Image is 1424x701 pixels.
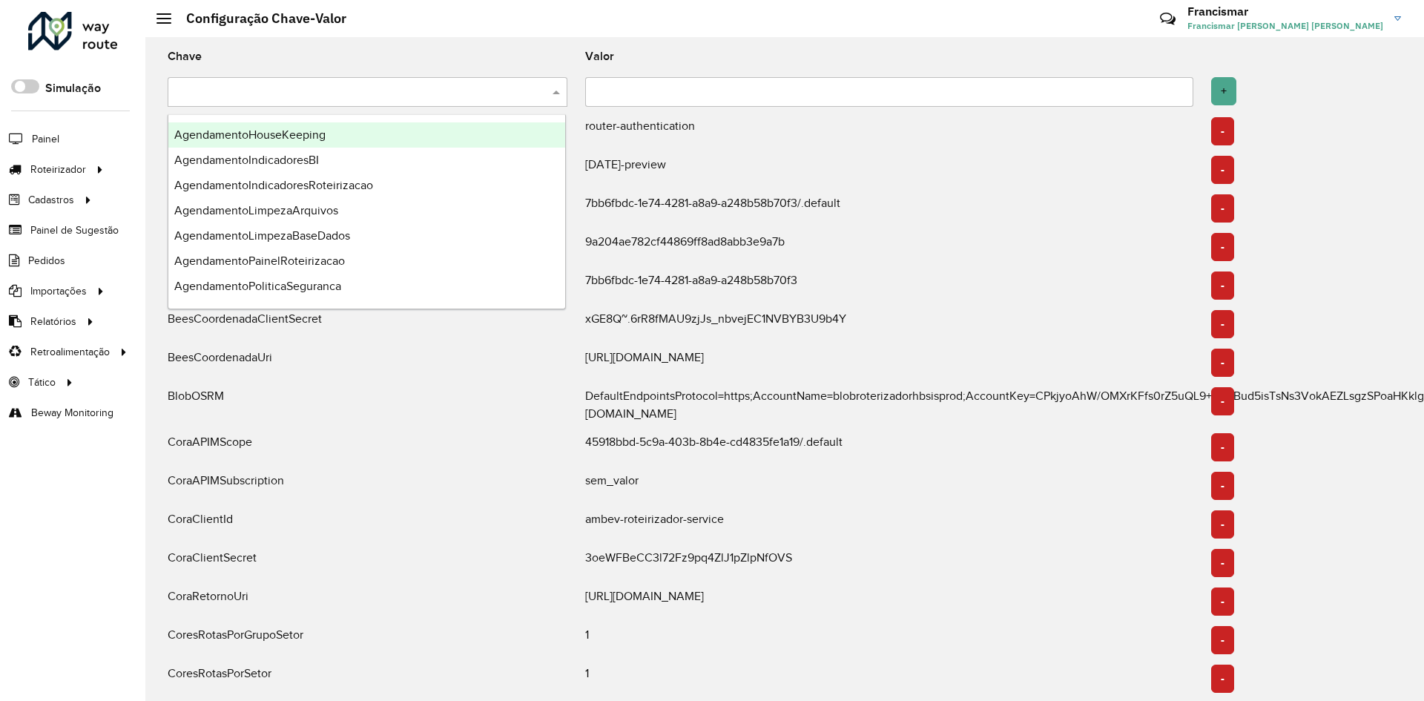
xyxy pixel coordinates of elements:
[30,314,76,329] span: Relatórios
[45,79,101,97] label: Simulação
[1211,156,1234,184] button: -
[174,128,326,141] span: AgendamentoHouseKeeping
[174,154,319,166] span: AgendamentoIndicadoresBI
[159,349,576,377] div: BeesCoordenadaUri
[576,349,1202,377] div: [URL][DOMAIN_NAME]
[168,47,202,65] label: Chave
[1187,4,1383,19] h3: Francismar
[159,588,576,616] div: CoraRetornoUri
[576,310,1202,338] div: xGE8Q~.6rR8fMAU9zjJs_nbvejEC1NVBYB3U9b4Y
[159,194,576,223] div: BeesCoordenadaAPIMScope
[174,229,350,242] span: AgendamentoLimpezaBaseDados
[159,510,576,539] div: CoraClientId
[32,131,59,147] span: Painel
[159,472,576,500] div: CoraAPIMSubscription
[28,253,65,269] span: Pedidos
[159,626,576,654] div: CoresRotasPorGrupoSetor
[576,271,1202,300] div: 7bb6fbdc-1e74-4281-a8a9-a248b58b70f3
[576,194,1202,223] div: 7bb6fbdc-1e74-4281-a8a9-a248b58b70f3/.default
[576,387,1202,423] div: DefaultEndpointsProtocol=https;AccountName=blobroterizadorhbsisprod;AccountKey=CPkjyoAhW/OMXrKFfs...
[159,233,576,261] div: BeesCoordenadaAPIMSubscription
[576,156,1202,184] div: [DATE]-preview
[1152,3,1184,35] a: Contato Rápido
[1211,665,1234,693] button: -
[174,179,373,191] span: AgendamentoIndicadoresRoteirizacao
[174,254,345,267] span: AgendamentoPainelRoteirizacao
[159,156,576,184] div: AzureMapsVersao
[159,310,576,338] div: BeesCoordenadaClientSecret
[1211,349,1234,377] button: -
[159,387,576,423] div: BlobOSRM
[31,405,113,421] span: Beway Monitoring
[1211,588,1234,616] button: -
[159,549,576,577] div: CoraClientSecret
[159,665,576,693] div: CoresRotasPorSetor
[174,204,338,217] span: AgendamentoLimpezaArquivos
[1211,510,1234,539] button: -
[1211,387,1234,415] button: -
[1211,433,1234,461] button: -
[1211,77,1236,105] button: +
[1211,472,1234,500] button: -
[30,283,87,299] span: Importações
[174,280,341,292] span: AgendamentoPoliticaSeguranca
[576,665,1202,693] div: 1
[576,117,1202,145] div: router-authentication
[576,433,1202,461] div: 45918bbd-5c9a-403b-8b4e-cd4835fe1a19/.default
[576,233,1202,261] div: 9a204ae782cf44869ff8ad8abb3e9a7b
[1211,194,1234,223] button: -
[171,10,346,27] h2: Configuração Chave-Valor
[576,588,1202,616] div: [URL][DOMAIN_NAME]
[30,344,110,360] span: Retroalimentação
[1211,271,1234,300] button: -
[28,192,74,208] span: Cadastros
[1211,626,1234,654] button: -
[159,117,576,145] div: AuthGestaoEntregasBlobNomeContainer
[1211,117,1234,145] button: -
[30,223,119,238] span: Painel de Sugestão
[576,549,1202,577] div: 3oeWFBeCC3l72Fz9pq4ZlJ1pZlpNfOVS
[168,114,566,309] ng-dropdown-panel: Options list
[576,472,1202,500] div: sem_valor
[576,510,1202,539] div: ambev-roteirizador-service
[585,47,614,65] label: Valor
[576,626,1202,654] div: 1
[28,375,56,390] span: Tático
[1211,310,1234,338] button: -
[159,271,576,300] div: BeesCoordenadaClientId
[1211,233,1234,261] button: -
[30,162,86,177] span: Roteirizador
[159,433,576,461] div: CoraAPIMScope
[1187,19,1383,33] span: Francismar [PERSON_NAME] [PERSON_NAME]
[1211,549,1234,577] button: -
